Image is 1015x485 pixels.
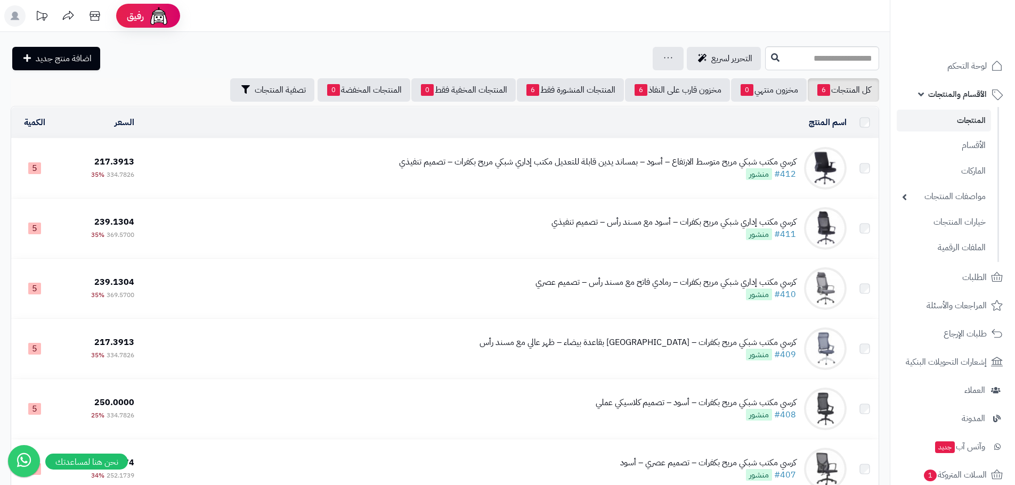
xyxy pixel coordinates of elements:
span: رفيق [127,10,144,22]
span: 334.7826 [107,410,134,420]
span: جديد [935,441,955,453]
div: كرسي مكتب إداري شبكي مريح بكفرات – رمادي فاتح مع مسند رأس – تصميم عصري [535,276,796,289]
span: 0 [421,84,434,96]
div: كرسي مكتب إداري شبكي مريح بكفرات – أسود مع مسند رأس – تصميم تنفيذي [551,216,796,228]
img: كرسي مكتب شبكي مريح بكفرات – رمادي بقاعدة بيضاء – ظهر عالي مع مسند رأس [804,327,847,370]
span: 0 [741,84,753,96]
span: 25% [91,410,104,420]
span: 252.1739 [107,471,134,480]
span: 6 [817,84,830,96]
a: المنتجات المخفضة0 [318,78,410,102]
img: كرسي مكتب إداري شبكي مريح بكفرات – أسود مع مسند رأس – تصميم تنفيذي [804,207,847,250]
div: كرسي مكتب شبكي مريح بكفرات – [GEOGRAPHIC_DATA] بقاعدة بيضاء – ظهر عالي مع مسند رأس [480,336,796,349]
span: 35% [91,350,104,360]
div: كرسي مكتب شبكي مريح بكفرات – أسود – تصميم كلاسيكي عملي [596,397,796,409]
div: كرسي مكتب شبكي مريح بكفرات – تصميم عصري – أسود [620,457,796,469]
a: #408 [774,408,796,421]
span: 217.3913 [94,155,134,168]
a: الأقسام [897,134,991,157]
a: وآتس آبجديد [897,434,1009,459]
span: السلات المتروكة [923,467,987,482]
span: منشور [746,349,772,360]
a: الملفات الرقمية [897,236,991,259]
span: المدونة [962,411,985,426]
a: #411 [774,228,796,241]
a: التحرير لسريع [687,47,761,70]
img: logo-2.png [943,23,1005,46]
div: كرسي مكتب شبكي مريح متوسط الارتفاع – أسود – بمساند يدين قابلة للتعديل مكتب إداري شبكي مريح بكفرات... [399,156,796,168]
span: 239.1304 [94,216,134,228]
span: 369.5700 [107,290,134,300]
span: 239.1304 [94,276,134,289]
img: كرسي مكتب شبكي مريح متوسط الارتفاع – أسود – بمساند يدين قابلة للتعديل مكتب إداري شبكي مريح بكفرات... [804,147,847,190]
span: 35% [91,170,104,179]
a: المنتجات [897,110,991,131]
span: 34% [91,471,104,480]
a: #412 [774,168,796,180]
span: 250.0000 [94,396,134,409]
a: اضافة منتج جديد [12,47,100,70]
img: كرسي مكتب شبكي مريح بكفرات – أسود – تصميم كلاسيكي عملي [804,388,847,430]
span: وآتس آب [934,439,985,454]
span: العملاء [964,383,985,398]
span: 5 [28,343,41,355]
span: 5 [28,223,41,234]
span: منشور [746,289,772,300]
span: 369.5700 [107,230,134,240]
a: مخزون قارب على النفاذ6 [625,78,730,102]
a: مخزون منتهي0 [731,78,807,102]
span: تصفية المنتجات [255,84,306,96]
a: العملاء [897,377,1009,403]
span: منشور [746,228,772,240]
span: 35% [91,230,104,240]
span: طلبات الإرجاع [944,326,987,341]
span: منشور [746,409,772,421]
a: الطلبات [897,265,1009,290]
a: #410 [774,288,796,301]
span: 5 [28,162,41,174]
span: 6 [526,84,539,96]
button: تصفية المنتجات [230,78,314,102]
a: المراجعات والأسئلة [897,293,1009,318]
span: لوحة التحكم [947,59,987,73]
span: منشور [746,168,772,180]
a: السعر [115,116,134,129]
span: التحرير لسريع [711,52,752,65]
span: 1 [924,469,937,481]
a: الماركات [897,160,991,183]
span: إشعارات التحويلات البنكية [906,355,987,369]
span: 217.3913 [94,336,134,349]
span: الأقسام والمنتجات [928,87,987,102]
span: 0 [327,84,340,96]
span: 5 [28,283,41,294]
a: خيارات المنتجات [897,211,991,234]
a: #407 [774,468,796,481]
a: كل المنتجات6 [808,78,879,102]
span: 5 [28,403,41,415]
a: لوحة التحكم [897,53,1009,79]
a: إشعارات التحويلات البنكية [897,349,1009,375]
a: #409 [774,348,796,361]
span: 334.7826 [107,170,134,179]
a: المدونة [897,406,1009,431]
a: المنتجات المخفية فقط0 [411,78,516,102]
img: كرسي مكتب إداري شبكي مريح بكفرات – رمادي فاتح مع مسند رأس – تصميم عصري [804,267,847,310]
span: المراجعات والأسئلة [927,298,987,313]
a: تحديثات المنصة [28,5,55,29]
span: منشور [746,469,772,481]
a: الكمية [24,116,45,129]
span: 6 [635,84,647,96]
span: اضافة منتج جديد [36,52,92,65]
a: طلبات الإرجاع [897,321,1009,347]
span: الطلبات [962,270,987,285]
a: اسم المنتج [809,116,847,129]
img: ai-face.png [148,5,169,27]
a: مواصفات المنتجات [897,185,991,208]
span: 35% [91,290,104,300]
span: 334.7826 [107,350,134,360]
a: المنتجات المنشورة فقط6 [517,78,624,102]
